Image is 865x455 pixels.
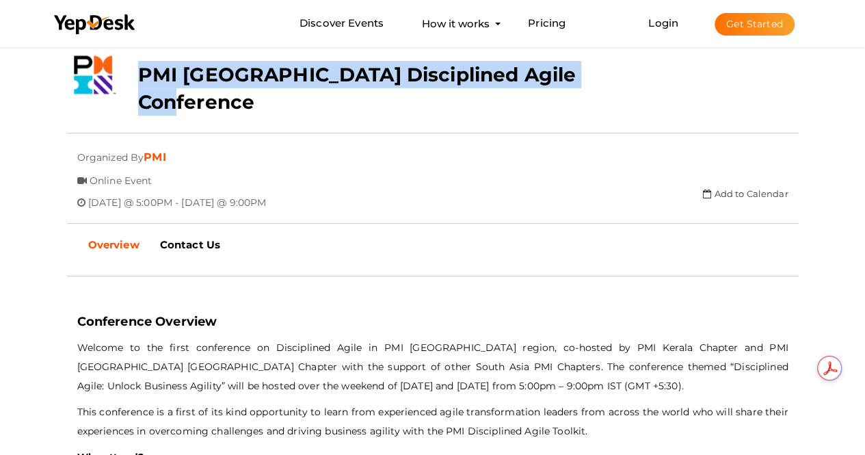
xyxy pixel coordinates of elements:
[90,164,152,187] span: Online Event
[77,338,788,395] p: Welcome to the first conference on Disciplined Agile in PMI [GEOGRAPHIC_DATA] region, co-hosted b...
[88,186,267,209] span: [DATE] @ 5:00PM - [DATE] @ 9:00PM
[144,151,165,164] a: PMI
[138,63,576,114] b: PMI [GEOGRAPHIC_DATA] Disciplined Agile Conference
[88,238,139,251] b: Overview
[648,16,678,29] a: Login
[160,238,220,251] b: Contact Us
[77,406,788,437] span: This conference is a first of its kind opportunity to learn from experienced agile transformation...
[77,141,144,164] span: Organized By
[73,51,121,99] img: WV8XD7NY_small.png
[702,188,788,199] a: Add to Calendar
[300,11,384,36] a: Discover Events
[78,228,150,262] a: Overview
[418,11,494,36] button: How it works
[150,228,230,262] a: Contact Us
[77,314,217,329] span: Conference Overview
[528,11,565,36] a: Pricing
[715,13,795,36] button: Get Started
